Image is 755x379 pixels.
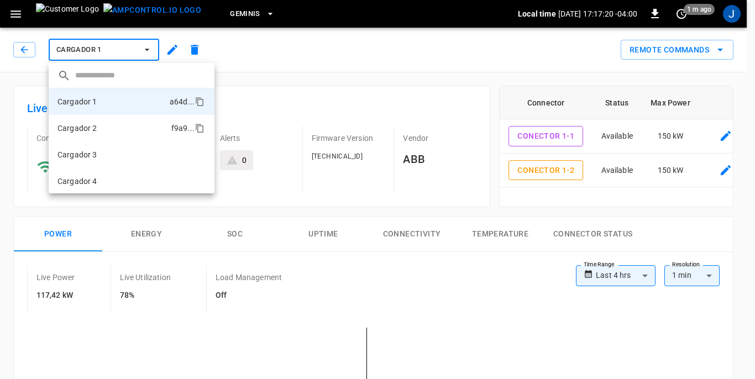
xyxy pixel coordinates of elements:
[194,122,206,135] div: copy
[57,176,97,187] p: Cargador 4
[57,149,97,160] p: Cargador 3
[57,96,97,107] p: Cargador 1
[57,123,97,134] p: Cargador 2
[194,95,206,108] div: copy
